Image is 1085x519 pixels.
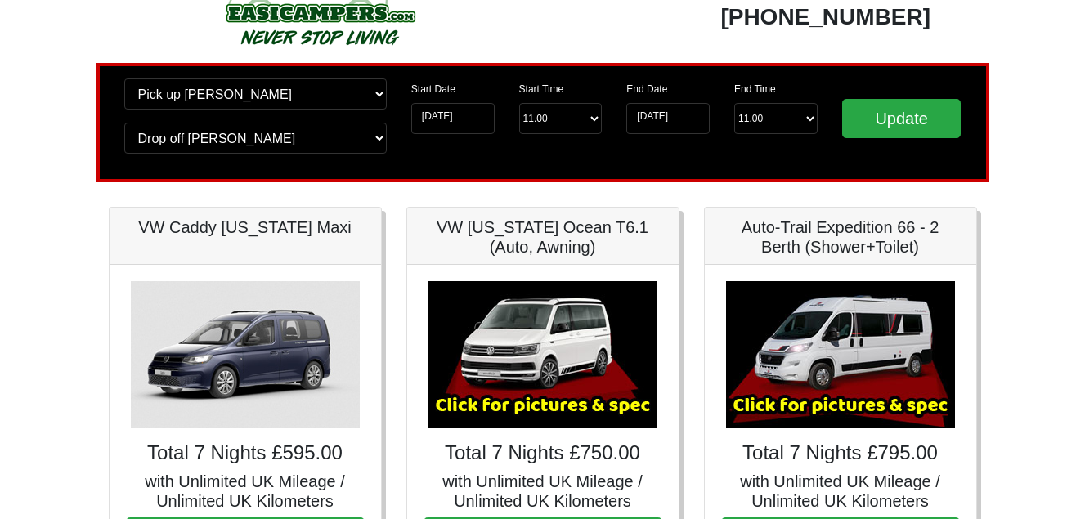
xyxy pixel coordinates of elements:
[424,472,662,511] h5: with Unlimited UK Mileage / Unlimited UK Kilometers
[411,103,495,134] input: Start Date
[721,472,960,511] h5: with Unlimited UK Mileage / Unlimited UK Kilometers
[842,99,962,138] input: Update
[126,472,365,511] h5: with Unlimited UK Mileage / Unlimited UK Kilometers
[675,2,977,32] div: [PHONE_NUMBER]
[131,281,360,428] img: VW Caddy California Maxi
[734,82,776,96] label: End Time
[721,217,960,257] h5: Auto-Trail Expedition 66 - 2 Berth (Shower+Toilet)
[428,281,657,428] img: VW California Ocean T6.1 (Auto, Awning)
[626,82,667,96] label: End Date
[126,217,365,237] h5: VW Caddy [US_STATE] Maxi
[126,441,365,465] h4: Total 7 Nights £595.00
[411,82,455,96] label: Start Date
[519,82,564,96] label: Start Time
[424,441,662,465] h4: Total 7 Nights £750.00
[424,217,662,257] h5: VW [US_STATE] Ocean T6.1 (Auto, Awning)
[726,281,955,428] img: Auto-Trail Expedition 66 - 2 Berth (Shower+Toilet)
[626,103,710,134] input: Return Date
[721,441,960,465] h4: Total 7 Nights £795.00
